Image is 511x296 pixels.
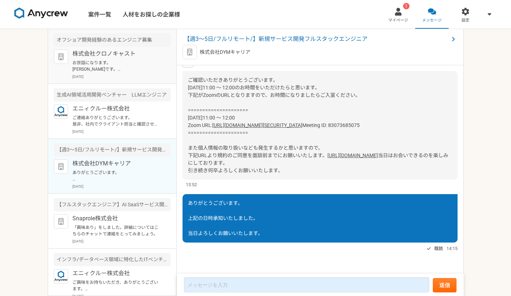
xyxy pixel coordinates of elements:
[72,239,171,244] p: [DATE]
[72,169,161,182] p: ありがとうございます。 上記の日時承知いたしました。 当日よろしくお願いいたします。
[212,122,302,128] a: [URL][DOMAIN_NAME][SECURITY_DATA]
[54,143,171,156] div: 【週3〜5日/フルリモート/】新規サービス開発フルスタックエンジニア
[403,3,410,9] div: !
[54,50,68,64] img: default_org_logo-42cde973f59100197ec2c8e796e4974ac8490bb5b08a0eb061ff975e4574aa76.png
[54,214,68,229] img: default_org_logo-42cde973f59100197ec2c8e796e4974ac8490bb5b08a0eb061ff975e4574aa76.png
[72,114,161,127] p: ご連絡ありがとうございます。 是非、社内でクライアント担当と確認させていただければと思いますので、下記リンクから、事前に、スキルシートの送付をいただけますでしょうか？ [URL][DOMAIN_...
[388,18,408,23] span: マイページ
[462,18,469,23] span: 設定
[186,181,197,188] span: 13:52
[72,159,161,168] p: 株式会社DYMキャリア
[434,244,443,253] span: 既読
[54,253,171,266] div: インフラ/データベース領域に特化したITベンチャー 人事・評価制度設計
[200,48,250,56] p: 株式会社DYMキャリア
[422,18,442,23] span: メッセージ
[184,35,449,43] span: 【週3〜5日/フルリモート/】新規サービス開発フルスタックエンジニア
[188,152,448,173] span: 当日はお会いできるのを楽しみにしております。 引き続き何卒よろしくお願いいたします。
[188,200,263,236] span: ありがとうございます。 上記の日時承知いたしました。 当日よろしくお願いいたします。
[72,104,161,113] p: エニィクルー株式会社
[54,159,68,174] img: default_org_logo-42cde973f59100197ec2c8e796e4974ac8490bb5b08a0eb061ff975e4574aa76.png
[433,278,456,292] button: 送信
[72,279,161,292] p: ご興味をお持ちいただき、ありがとうございます。 本件ですが、SES等のIT企業にて、人事業務のご経験をお持ちの方が対象となりまして、ご経験としてはいかがでしょうか？
[72,214,161,223] p: Snaprole株式会社
[54,104,68,119] img: logo_text_blue_01.png
[72,224,161,237] p: 「興味あり」をしました。詳細についてはこちらのチャットで連絡をとってみましょう。
[14,8,68,19] img: 8DqYSo04kwAAAAASUVORK5CYII=
[72,74,171,79] p: [DATE]
[72,60,161,72] p: お世話になります。 [PERSON_NAME]です。 ご連絡いただきありがとうございます。 10/15の15時からで日程調整させていただきました。 よろしくお願いいたします。
[446,245,458,252] span: 14:15
[72,129,171,134] p: [DATE]
[188,122,360,158] span: Meeting ID: 83073685075 ===================== また個人情報の取り扱いなども発生するかと思いますので、 下記URLより規約のご同意を面談前までにお願い...
[188,77,360,128] span: ご確認いただきありがとうございます。 [DATE]11:00 ～ 12:00のお時間をいただけたらと思います。 下記がZoomのURLとなりますので、お時間になりましたらご入室ください。 ===...
[54,88,171,102] div: 生成AI領域活用開発ベンチャー LLMエンジニア
[54,33,171,47] div: オフショア開発経験のあるエンジニア募集
[54,198,171,211] div: 【フルスタックエンジニア】AI SaaSサービス開発に協力いただける方募集！
[183,45,197,59] img: default_org_logo-42cde973f59100197ec2c8e796e4974ac8490bb5b08a0eb061ff975e4574aa76.png
[327,152,378,158] a: [URL][DOMAIN_NAME]
[72,184,171,189] p: [DATE]
[54,269,68,283] img: logo_text_blue_01.png
[72,269,161,278] p: エニィクルー株式会社
[72,50,161,58] p: 株式会社クロノキャスト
